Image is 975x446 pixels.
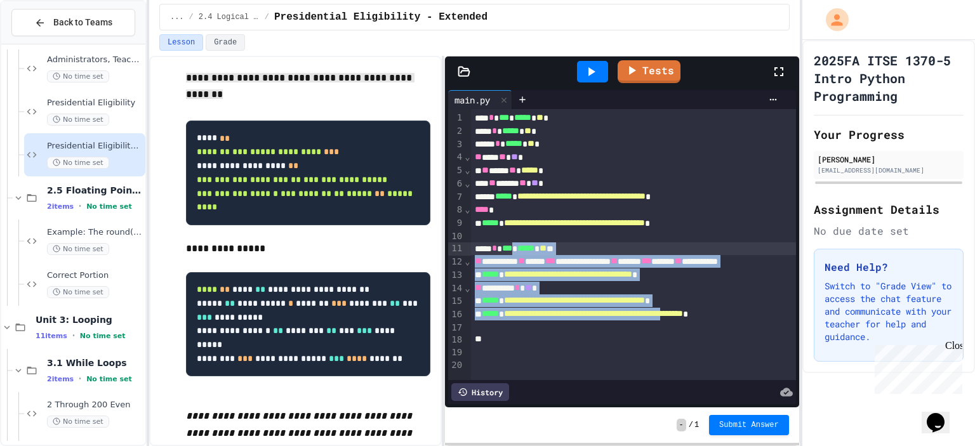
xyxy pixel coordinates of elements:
span: • [79,201,81,211]
span: 3.1 While Loops [47,357,143,369]
div: 5 [448,164,464,178]
div: 19 [448,346,464,359]
div: [EMAIL_ADDRESS][DOMAIN_NAME] [818,166,960,175]
div: 8 [448,204,464,217]
button: Back to Teams [11,9,135,36]
a: Tests [618,60,680,83]
span: Presidential Eligibility - Extended [47,141,143,152]
span: No time set [47,157,109,169]
span: Fold line [464,178,470,188]
span: No time set [80,332,126,340]
div: History [451,383,509,401]
span: 2.5 Floating Point Numbers and Rounding [47,185,143,196]
span: 2 items [47,202,74,211]
span: Fold line [464,165,470,175]
span: Unit 3: Looping [36,314,143,325]
div: 7 [448,191,464,204]
span: / [189,12,194,22]
div: 20 [448,359,464,372]
button: Lesson [159,34,203,51]
button: Grade [206,34,245,51]
div: 14 [448,282,464,296]
div: 13 [448,269,464,282]
span: Fold line [464,204,470,214]
span: Administrators, Teachers, and Students [47,55,143,65]
span: No time set [86,202,132,211]
div: main.py [448,93,496,107]
iframe: chat widget [870,340,962,394]
p: Switch to "Grade View" to access the chat feature and communicate with your teacher for help and ... [825,280,953,343]
div: 3 [448,138,464,152]
button: Submit Answer [709,415,789,435]
span: 1 [694,420,699,430]
div: 12 [448,256,464,269]
div: My Account [812,5,852,34]
span: No time set [47,286,109,298]
div: 1 [448,112,464,125]
div: 6 [448,178,464,191]
div: 4 [448,151,464,164]
span: No time set [47,114,109,126]
div: No due date set [814,223,964,239]
span: No time set [47,243,109,255]
div: 11 [448,242,464,256]
span: 2.4 Logical Operators [199,12,260,22]
span: Back to Teams [53,16,112,29]
div: 17 [448,322,464,334]
div: main.py [448,90,512,109]
div: Chat with us now!Close [5,5,88,81]
h2: Assignment Details [814,200,964,218]
span: Fold line [464,152,470,162]
span: Fold line [464,283,470,293]
h2: Your Progress [814,126,964,143]
span: Submit Answer [719,420,779,430]
span: 2 Through 200 Even [47,400,143,410]
span: No time set [47,416,109,428]
span: No time set [47,70,109,82]
span: / [689,420,693,430]
div: 15 [448,295,464,308]
span: - [677,419,686,431]
div: [PERSON_NAME] [818,154,960,165]
span: Presidential Eligibility - Extended [274,10,487,25]
span: No time set [86,375,132,383]
span: Example: The round() Function [47,227,143,238]
span: Correct Portion [47,270,143,281]
span: 2 items [47,375,74,383]
span: • [79,374,81,384]
span: ... [170,12,184,22]
span: Presidential Eligibility [47,98,143,108]
div: 18 [448,334,464,346]
iframe: chat widget [922,395,962,433]
div: 9 [448,217,464,230]
div: 10 [448,230,464,243]
span: / [265,12,269,22]
span: • [72,331,75,341]
h3: Need Help? [825,259,953,275]
h1: 2025FA ITSE 1370-5 Intro Python Programming [814,51,964,105]
div: 2 [448,125,464,138]
div: 16 [448,308,464,322]
span: Fold line [464,256,470,266]
span: 11 items [36,332,67,340]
